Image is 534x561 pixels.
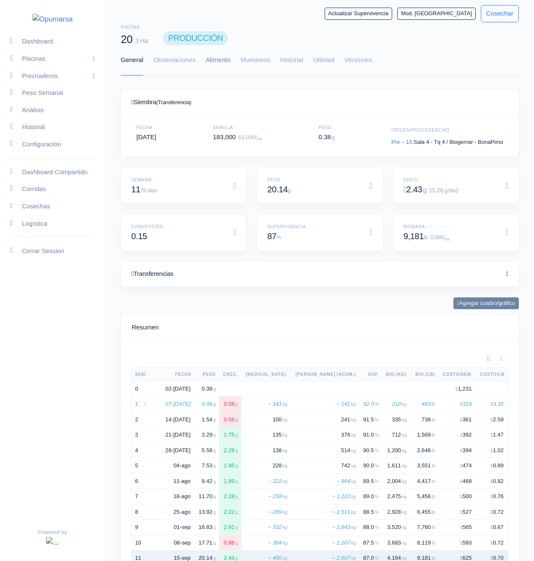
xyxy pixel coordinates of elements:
[165,447,192,453] span: 28-[DATE]
[336,478,356,484] span: ~ 964
[135,493,138,499] span: 7
[491,556,493,561] span: $
[402,540,407,545] span: kg
[282,556,287,561] span: kg
[268,478,287,484] span: ~ 222
[282,417,287,422] span: kg
[224,401,238,407] span: 0.58
[402,417,407,422] span: kg
[432,417,435,422] span: lb
[351,556,356,561] span: kg
[282,525,287,530] span: kg
[131,178,223,182] h6: Semana
[273,462,287,469] span: 228
[432,463,435,468] span: lb
[135,462,138,469] span: 5
[404,224,425,229] span: Biomasa
[455,386,473,392] span: 1,231
[422,416,435,423] span: 738
[336,401,356,407] span: ~ 141
[341,462,356,469] span: 742
[213,386,216,391] span: g
[341,447,356,453] span: 514
[132,381,161,396] td: 0
[481,5,519,22] button: Cosechar
[490,478,504,484] span: 0.82
[202,401,216,407] span: 0.96
[351,402,356,407] span: kg
[429,186,458,194] span: (0.26 )
[282,479,287,484] span: kg
[363,539,379,546] span: 87.5
[351,510,356,515] span: kg
[268,539,287,546] span: ~ 364
[224,416,238,423] span: 0.58
[453,297,519,310] button: Agregar cuadro/gráfico
[490,493,504,499] span: 0.76
[135,401,138,407] span: 1
[153,45,195,76] a: Observaciones
[199,539,216,546] span: 17.71
[46,537,59,548] img: ...
[202,386,216,392] span: 0.38
[268,493,287,499] span: ~ 258
[241,45,270,76] a: Muestreos
[224,539,238,546] span: 0.88
[417,524,435,530] span: 7,760
[490,509,504,515] span: 0.72
[332,493,356,499] span: ~ 1,222
[459,539,473,546] span: 593
[387,509,407,515] span: 2,928
[491,432,493,437] span: $
[445,237,450,241] sub: Ha
[460,417,463,422] span: $
[490,401,504,407] span: 3.35
[121,45,143,76] a: General
[402,494,407,499] span: kg
[459,555,473,561] span: 625
[267,224,359,229] h6: Supervivencia
[213,125,262,130] h6: Semilla
[459,524,473,530] span: 565
[351,448,356,453] span: kg
[135,37,148,44] span: 3 Ha
[432,556,435,561] span: lb
[417,462,435,469] span: 3,551
[375,479,379,484] span: %
[428,224,452,229] span: Densidad
[341,432,356,438] span: 376
[235,463,238,468] span: g
[375,448,379,453] span: %
[351,417,356,422] span: kg
[268,555,287,561] span: ~ 400
[131,99,508,106] h4: Siembra
[460,448,463,453] span: $
[202,478,216,484] span: 9.42
[174,539,192,546] span: 08-sep
[391,139,414,145] a: Pre – 15:
[432,510,435,515] span: lb
[213,540,216,545] span: g
[491,402,493,407] span: $
[363,432,379,438] span: 91.0
[392,401,407,407] span: 210
[404,232,428,241] span: 9,181
[282,510,287,515] span: kg
[135,524,138,530] span: 9
[165,432,192,438] span: 21-[DATE]
[404,178,495,182] h6: Creci.
[402,510,407,515] span: kg
[235,448,238,453] span: g
[391,125,503,136] h6: Origen/Procedencia
[490,524,504,530] span: 0.67
[165,401,192,407] span: 07-[DATE]
[459,478,473,484] span: 468
[282,540,287,545] span: kg
[375,432,379,437] span: %
[351,494,356,499] span: kg
[402,448,407,453] span: kg
[131,319,508,336] input: Titulo
[491,494,493,499] span: $
[375,494,379,499] span: %
[268,401,287,407] span: ~ 141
